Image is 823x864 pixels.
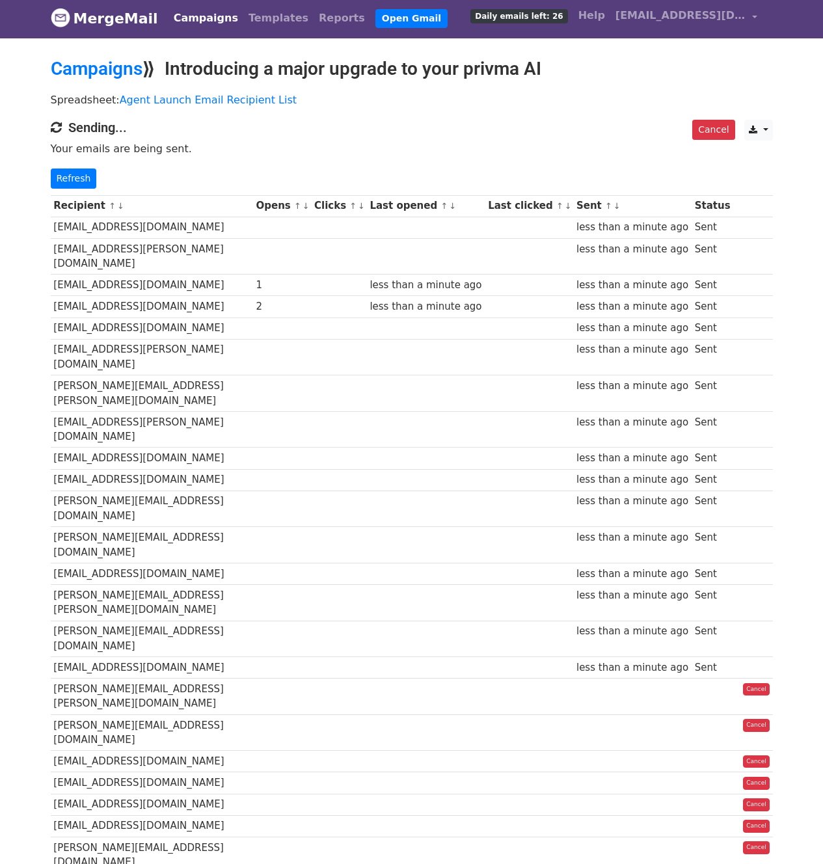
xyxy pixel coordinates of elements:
[576,588,688,603] div: less than a minute ago
[367,195,485,217] th: Last opened
[51,815,253,837] td: [EMAIL_ADDRESS][DOMAIN_NAME]
[692,275,733,296] td: Sent
[51,657,253,679] td: [EMAIL_ADDRESS][DOMAIN_NAME]
[692,621,733,657] td: Sent
[51,120,773,135] h4: Sending...
[51,751,253,772] td: [EMAIL_ADDRESS][DOMAIN_NAME]
[576,567,688,582] div: less than a minute ago
[109,201,116,211] a: ↑
[576,220,688,235] div: less than a minute ago
[743,798,770,811] a: Cancel
[117,201,124,211] a: ↓
[485,195,573,217] th: Last clicked
[692,339,733,375] td: Sent
[51,142,773,155] p: Your emails are being sent.
[576,242,688,257] div: less than a minute ago
[692,120,735,140] a: Cancel
[573,195,692,217] th: Sent
[692,411,733,448] td: Sent
[692,448,733,469] td: Sent
[51,169,97,189] a: Refresh
[51,411,253,448] td: [EMAIL_ADDRESS][PERSON_NAME][DOMAIN_NAME]
[51,195,253,217] th: Recipient
[692,375,733,412] td: Sent
[743,683,770,696] a: Cancel
[449,201,456,211] a: ↓
[51,58,142,79] a: Campaigns
[256,278,308,293] div: 1
[314,5,370,31] a: Reports
[51,491,253,527] td: [PERSON_NAME][EMAIL_ADDRESS][DOMAIN_NAME]
[51,469,253,491] td: [EMAIL_ADDRESS][DOMAIN_NAME]
[51,238,253,275] td: [EMAIL_ADDRESS][PERSON_NAME][DOMAIN_NAME]
[605,201,612,211] a: ↑
[51,275,253,296] td: [EMAIL_ADDRESS][DOMAIN_NAME]
[692,527,733,563] td: Sent
[692,296,733,317] td: Sent
[51,621,253,657] td: [PERSON_NAME][EMAIL_ADDRESS][DOMAIN_NAME]
[51,339,253,375] td: [EMAIL_ADDRESS][PERSON_NAME][DOMAIN_NAME]
[576,342,688,357] div: less than a minute ago
[576,624,688,639] div: less than a minute ago
[256,299,308,314] div: 2
[576,472,688,487] div: less than a minute ago
[758,802,823,864] iframe: Chat Widget
[692,563,733,584] td: Sent
[692,469,733,491] td: Sent
[311,195,366,217] th: Clicks
[294,201,301,211] a: ↑
[51,317,253,339] td: [EMAIL_ADDRESS][DOMAIN_NAME]
[51,563,253,584] td: [EMAIL_ADDRESS][DOMAIN_NAME]
[51,794,253,815] td: [EMAIL_ADDRESS][DOMAIN_NAME]
[370,278,481,293] div: less than a minute ago
[692,584,733,621] td: Sent
[692,657,733,679] td: Sent
[358,201,365,211] a: ↓
[243,5,314,31] a: Templates
[370,299,481,314] div: less than a minute ago
[51,772,253,794] td: [EMAIL_ADDRESS][DOMAIN_NAME]
[743,841,770,854] a: Cancel
[743,755,770,768] a: Cancel
[470,9,567,23] span: Daily emails left: 26
[614,201,621,211] a: ↓
[303,201,310,211] a: ↓
[253,195,312,217] th: Opens
[51,5,158,32] a: MergeMail
[51,527,253,563] td: [PERSON_NAME][EMAIL_ADDRESS][DOMAIN_NAME]
[375,9,448,28] a: Open Gmail
[349,201,357,211] a: ↑
[51,217,253,238] td: [EMAIL_ADDRESS][DOMAIN_NAME]
[51,296,253,317] td: [EMAIL_ADDRESS][DOMAIN_NAME]
[743,820,770,833] a: Cancel
[692,491,733,527] td: Sent
[576,530,688,545] div: less than a minute ago
[692,317,733,339] td: Sent
[692,238,733,275] td: Sent
[51,584,253,621] td: [PERSON_NAME][EMAIL_ADDRESS][PERSON_NAME][DOMAIN_NAME]
[556,201,563,211] a: ↑
[120,94,297,106] a: Agent Launch Email Recipient List
[576,451,688,466] div: less than a minute ago
[465,3,573,29] a: Daily emails left: 26
[51,714,253,751] td: [PERSON_NAME][EMAIL_ADDRESS][DOMAIN_NAME]
[169,5,243,31] a: Campaigns
[743,777,770,790] a: Cancel
[610,3,762,33] a: [EMAIL_ADDRESS][DOMAIN_NAME]
[573,3,610,29] a: Help
[576,494,688,509] div: less than a minute ago
[576,321,688,336] div: less than a minute ago
[51,58,773,80] h2: ⟫ Introducing a major upgrade to your privma AI
[51,679,253,715] td: [PERSON_NAME][EMAIL_ADDRESS][PERSON_NAME][DOMAIN_NAME]
[440,201,448,211] a: ↑
[692,195,733,217] th: Status
[51,8,70,27] img: MergeMail logo
[743,719,770,732] a: Cancel
[576,415,688,430] div: less than a minute ago
[51,375,253,412] td: [PERSON_NAME][EMAIL_ADDRESS][PERSON_NAME][DOMAIN_NAME]
[576,379,688,394] div: less than a minute ago
[565,201,572,211] a: ↓
[576,278,688,293] div: less than a minute ago
[51,93,773,107] p: Spreadsheet:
